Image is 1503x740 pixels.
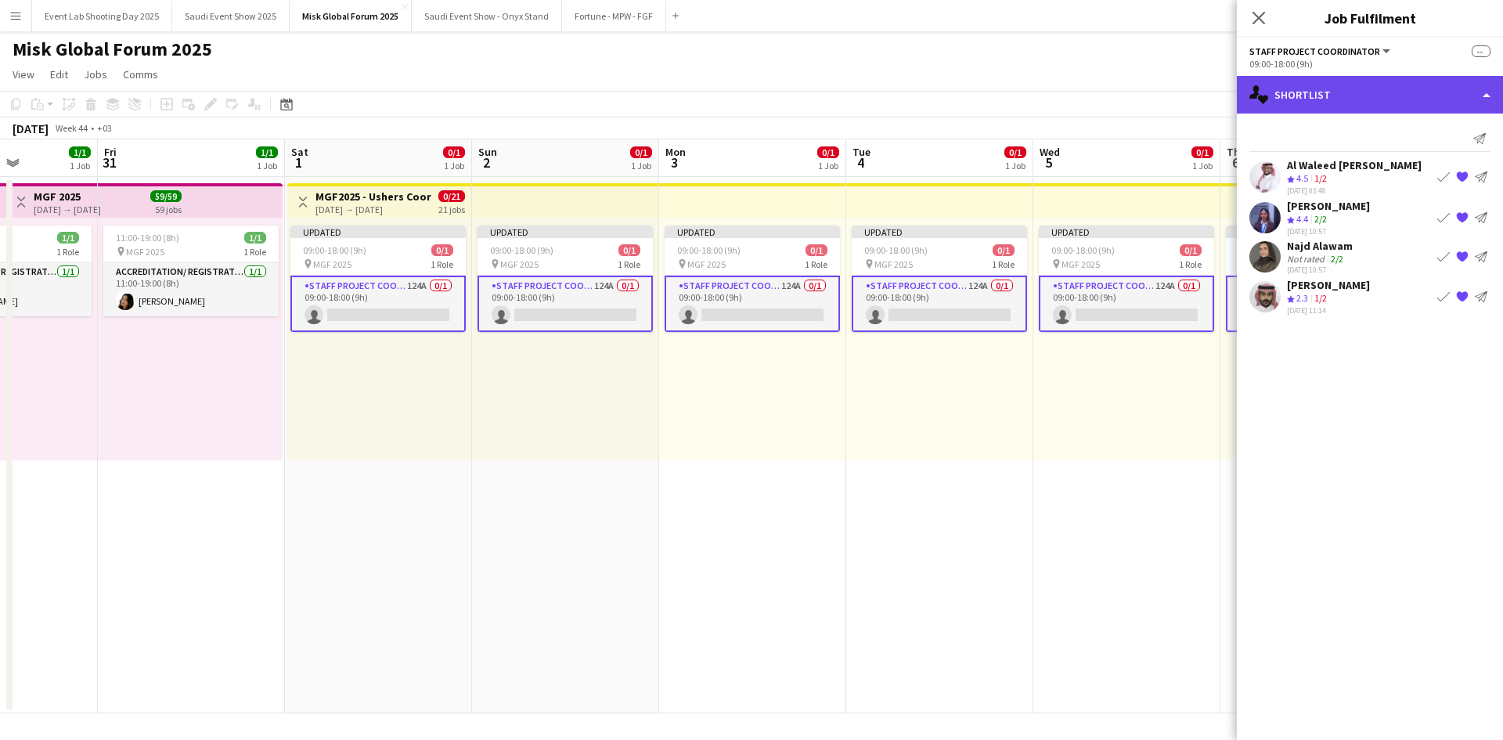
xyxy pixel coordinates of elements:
[1040,145,1060,159] span: Wed
[1287,239,1353,253] div: Najd Alawam
[104,145,117,159] span: Fri
[315,190,432,204] h3: MGF2025 - Ushers Coordinator
[69,146,91,158] span: 1/1
[290,226,466,238] div: Updated
[1226,226,1401,238] div: Updated
[631,160,651,171] div: 1 Job
[852,226,1027,238] div: Updated
[50,67,68,81] span: Edit
[77,64,114,85] a: Jobs
[117,64,164,85] a: Comms
[431,244,453,256] span: 0/1
[805,258,827,270] span: 1 Role
[850,153,870,171] span: 4
[103,226,279,316] app-job-card: 11:00-19:00 (8h)1/1 MGF 20251 RoleAccreditation/ Registration / Ticketing1/111:00-19:00 (8h)[PERS...
[103,263,279,316] app-card-role: Accreditation/ Registration / Ticketing1/111:00-19:00 (8h)[PERSON_NAME]
[663,153,686,171] span: 3
[1061,258,1100,270] span: MGF 2025
[665,276,840,332] app-card-role: Staff Project Coordinator124A0/109:00-18:00 (9h)
[102,153,117,171] span: 31
[677,244,741,256] span: 09:00-18:00 (9h)
[1287,226,1370,236] div: [DATE] 10:57
[1039,226,1214,332] app-job-card: Updated09:00-18:00 (9h)0/1 MGF 20251 RoleStaff Project Coordinator124A0/109:00-18:00 (9h)
[1287,199,1370,213] div: [PERSON_NAME]
[478,226,653,238] div: Updated
[806,244,827,256] span: 0/1
[852,226,1027,332] div: Updated09:00-18:00 (9h)0/1 MGF 20251 RoleStaff Project Coordinator124A0/109:00-18:00 (9h)
[315,204,432,215] div: [DATE] → [DATE]
[993,244,1015,256] span: 0/1
[257,160,277,171] div: 1 Job
[562,1,666,31] button: Fortune - MPW - FGF
[172,1,290,31] button: Saudi Event Show 2025
[443,146,465,158] span: 0/1
[817,146,839,158] span: 0/1
[34,204,101,215] div: [DATE] → [DATE]
[874,258,913,270] span: MGF 2025
[1180,244,1202,256] span: 0/1
[303,244,366,256] span: 09:00-18:00 (9h)
[289,153,308,171] span: 1
[476,153,497,171] span: 2
[290,226,466,332] app-job-card: Updated09:00-18:00 (9h)0/1 MGF 20251 RoleStaff Project Coordinator124A0/109:00-18:00 (9h)
[1296,292,1308,304] span: 2.3
[97,122,112,134] div: +03
[1179,258,1202,270] span: 1 Role
[256,146,278,158] span: 1/1
[1296,213,1308,225] span: 4.4
[13,121,49,136] div: [DATE]
[852,145,870,159] span: Tue
[1287,253,1328,265] div: Not rated
[1287,265,1353,275] div: [DATE] 10:57
[1237,76,1503,114] div: Shortlist
[864,244,928,256] span: 09:00-18:00 (9h)
[44,64,74,85] a: Edit
[1314,172,1327,184] app-skills-label: 1/2
[34,190,101,204] h3: MGF 2025
[1037,153,1060,171] span: 5
[6,64,41,85] a: View
[1249,45,1380,57] span: Staff Project Coordinator
[52,122,91,134] span: Week 44
[1287,278,1370,292] div: [PERSON_NAME]
[290,1,412,31] button: Misk Global Forum 2025
[478,276,653,332] app-card-role: Staff Project Coordinator124A0/109:00-18:00 (9h)
[478,145,497,159] span: Sun
[1039,226,1214,238] div: Updated
[1287,305,1370,316] div: [DATE] 11:14
[1237,8,1503,28] h3: Job Fulfilment
[431,258,453,270] span: 1 Role
[500,258,539,270] span: MGF 2025
[478,226,653,332] app-job-card: Updated09:00-18:00 (9h)0/1 MGF 20251 RoleStaff Project Coordinator124A0/109:00-18:00 (9h)
[13,67,34,81] span: View
[618,244,640,256] span: 0/1
[150,190,182,202] span: 59/59
[490,244,553,256] span: 09:00-18:00 (9h)
[116,232,179,244] span: 11:00-19:00 (8h)
[32,1,172,31] button: Event Lab Shooting Day 2025
[1314,292,1327,304] app-skills-label: 1/2
[291,145,308,159] span: Sat
[438,190,465,202] span: 0/21
[1004,146,1026,158] span: 0/1
[1314,213,1327,225] app-skills-label: 2/2
[438,202,465,215] div: 21 jobs
[992,258,1015,270] span: 1 Role
[1287,186,1422,196] div: [DATE] 03:48
[84,67,107,81] span: Jobs
[313,258,351,270] span: MGF 2025
[852,276,1027,332] app-card-role: Staff Project Coordinator124A0/109:00-18:00 (9h)
[1249,45,1393,57] button: Staff Project Coordinator
[665,226,840,238] div: Updated
[70,160,90,171] div: 1 Job
[1331,253,1343,265] app-skills-label: 2/2
[1051,244,1115,256] span: 09:00-18:00 (9h)
[243,246,266,258] span: 1 Role
[818,160,838,171] div: 1 Job
[1226,276,1401,332] app-card-role: Staff Project Coordinator124A0/109:00-18:00 (9h)
[665,145,686,159] span: Mon
[665,226,840,332] app-job-card: Updated09:00-18:00 (9h)0/1 MGF 20251 RoleStaff Project Coordinator124A0/109:00-18:00 (9h)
